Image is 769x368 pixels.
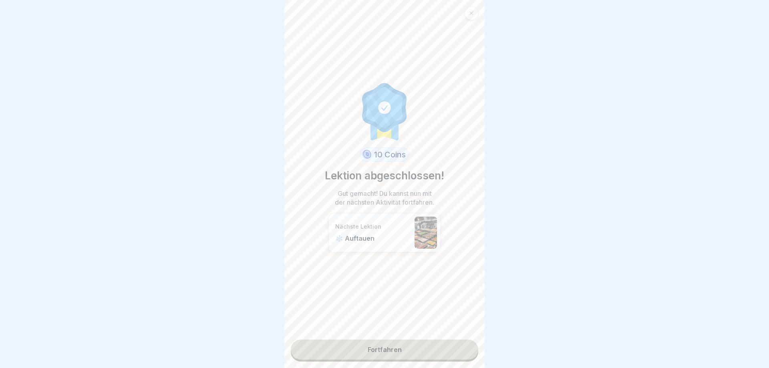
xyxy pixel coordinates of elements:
p: Lektion abgeschlossen! [325,168,444,183]
a: Fortfahren [291,340,478,360]
p: ❄️ Auftauen [335,234,411,242]
p: Gut gemacht! Du kannst nun mit der nächsten Aktivität fortfahren. [332,189,437,207]
p: Nächste Lektion [335,223,411,230]
img: coin.svg [361,149,372,161]
img: completion.svg [358,81,411,141]
div: 10 Coins [360,147,409,162]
